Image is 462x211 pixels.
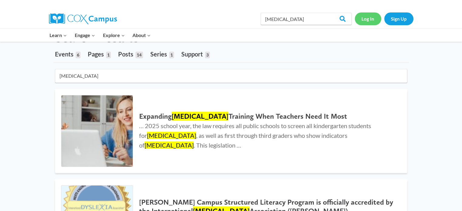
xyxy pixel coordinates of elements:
span: 1 [169,52,174,58]
span: 14 [135,52,143,58]
a: Expanding Dyslexia Training When Teachers Need It Most Expanding[MEDICAL_DATA]Training When Teach... [55,89,407,173]
a: Log In [355,12,381,25]
button: Child menu of Explore [99,29,129,42]
input: Search for... [55,69,407,83]
a: Sign Up [384,12,413,25]
button: Child menu of About [128,29,155,42]
mark: [MEDICAL_DATA] [147,132,196,139]
span: … 2025 school year, the law requires all public schools to screen all kindergarten students for ,... [139,122,371,149]
span: Support [181,50,203,58]
button: Child menu of Learn [46,29,71,42]
nav: Primary Navigation [46,29,155,42]
mark: [MEDICAL_DATA] [172,112,228,121]
h2: Expanding Training When Teachers Need It Most [139,112,395,121]
img: Expanding Dyslexia Training When Teachers Need It Most [61,95,133,167]
span: 3 [205,52,210,58]
span: Posts [118,50,133,58]
span: 6 [76,52,80,58]
input: Search Cox Campus [261,13,352,25]
span: Events [55,50,74,58]
a: Series1 [150,46,174,63]
a: Support3 [181,46,210,63]
nav: Secondary Navigation [355,12,413,25]
button: Child menu of Engage [71,29,99,42]
a: Pages1 [88,46,111,63]
a: Posts14 [118,46,143,63]
a: Events6 [55,46,80,63]
span: Pages [88,50,104,58]
span: Series [150,50,167,58]
span: 1 [106,52,111,58]
img: Cox Campus [49,13,117,24]
mark: [MEDICAL_DATA] [145,141,194,149]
